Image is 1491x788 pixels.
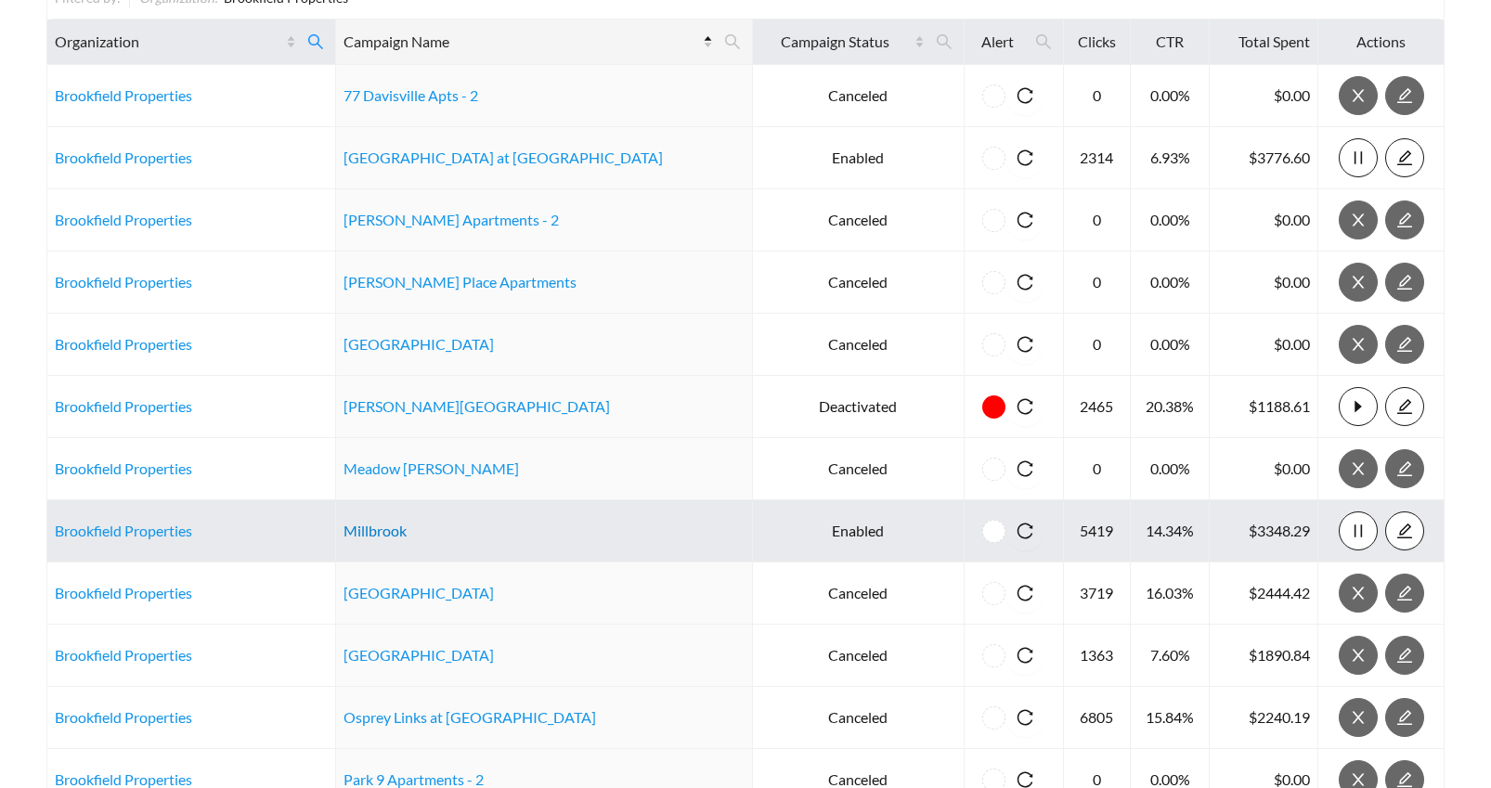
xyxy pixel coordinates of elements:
button: edit [1385,200,1424,239]
span: reload [1005,87,1044,104]
td: Canceled [753,189,965,252]
td: 16.03% [1131,562,1211,625]
a: 77 Davisville Apts - 2 [344,86,478,104]
a: [PERSON_NAME] Apartments - 2 [344,211,559,228]
a: Millbrook [344,522,407,539]
td: 15.84% [1131,687,1211,749]
span: search [1028,27,1059,57]
span: reload [1005,709,1044,726]
a: Brookfield Properties [55,273,192,291]
span: reload [1005,212,1044,228]
span: Alert [972,31,1024,53]
span: search [928,27,960,57]
span: Campaign Status [760,31,911,53]
a: Brookfield Properties [55,149,192,166]
button: edit [1385,574,1424,613]
td: Canceled [753,687,965,749]
td: $2444.42 [1210,562,1318,625]
td: 2314 [1064,127,1131,189]
td: 20.38% [1131,376,1211,438]
button: edit [1385,138,1424,177]
button: caret-right [1339,387,1378,426]
td: 0.00% [1131,189,1211,252]
span: caret-right [1340,398,1377,415]
button: reload [1005,387,1044,426]
a: Osprey Links at [GEOGRAPHIC_DATA] [344,708,596,726]
a: Brookfield Properties [55,646,192,664]
button: reload [1005,325,1044,364]
td: Canceled [753,314,965,376]
span: search [300,27,331,57]
td: $0.00 [1210,438,1318,500]
a: Brookfield Properties [55,397,192,415]
button: reload [1005,698,1044,737]
a: edit [1385,273,1424,291]
button: reload [1005,263,1044,302]
td: 0 [1064,252,1131,314]
button: pause [1339,138,1378,177]
td: $3348.29 [1210,500,1318,562]
a: edit [1385,708,1424,726]
span: reload [1005,771,1044,788]
td: 1363 [1064,625,1131,687]
a: [GEOGRAPHIC_DATA] [344,646,494,664]
button: reload [1005,449,1044,488]
td: Deactivated [753,376,965,438]
a: Park 9 Apartments - 2 [344,770,484,788]
td: $0.00 [1210,65,1318,127]
td: $1890.84 [1210,625,1318,687]
span: edit [1386,149,1423,166]
td: Canceled [753,625,965,687]
td: $2240.19 [1210,687,1318,749]
a: Brookfield Properties [55,459,192,477]
td: 6.93% [1131,127,1211,189]
a: edit [1385,211,1424,228]
a: edit [1385,86,1424,104]
td: 0 [1064,314,1131,376]
span: search [307,33,324,50]
a: [PERSON_NAME][GEOGRAPHIC_DATA] [344,397,610,415]
th: CTR [1131,19,1211,65]
span: pause [1340,149,1377,166]
td: 0.00% [1131,438,1211,500]
a: [PERSON_NAME] Place Apartments [344,273,577,291]
td: 6805 [1064,687,1131,749]
span: search [717,27,748,57]
a: Brookfield Properties [55,770,192,788]
button: edit [1385,387,1424,426]
a: edit [1385,584,1424,601]
span: reload [1005,523,1044,539]
span: Organization [55,31,282,53]
button: reload [1005,574,1044,613]
button: edit [1385,263,1424,302]
button: edit [1385,76,1424,115]
td: Enabled [753,500,965,562]
a: Brookfield Properties [55,522,192,539]
td: 0 [1064,189,1131,252]
th: Actions [1318,19,1445,65]
td: 2465 [1064,376,1131,438]
td: 0.00% [1131,252,1211,314]
span: reload [1005,460,1044,477]
a: [GEOGRAPHIC_DATA] [344,335,494,353]
td: $3776.60 [1210,127,1318,189]
a: Meadow [PERSON_NAME] [344,459,519,477]
a: [GEOGRAPHIC_DATA] [344,584,494,601]
a: edit [1385,397,1424,415]
span: search [724,33,741,50]
td: 3719 [1064,562,1131,625]
a: [GEOGRAPHIC_DATA] at [GEOGRAPHIC_DATA] [344,149,663,166]
td: $1188.61 [1210,376,1318,438]
span: reload [1005,336,1044,353]
button: edit [1385,325,1424,364]
span: Campaign Name [344,31,699,53]
th: Total Spent [1210,19,1318,65]
a: Brookfield Properties [55,86,192,104]
td: Canceled [753,65,965,127]
span: reload [1005,274,1044,291]
a: edit [1385,646,1424,664]
td: 0 [1064,438,1131,500]
td: $0.00 [1210,189,1318,252]
td: 0.00% [1131,65,1211,127]
td: $0.00 [1210,252,1318,314]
